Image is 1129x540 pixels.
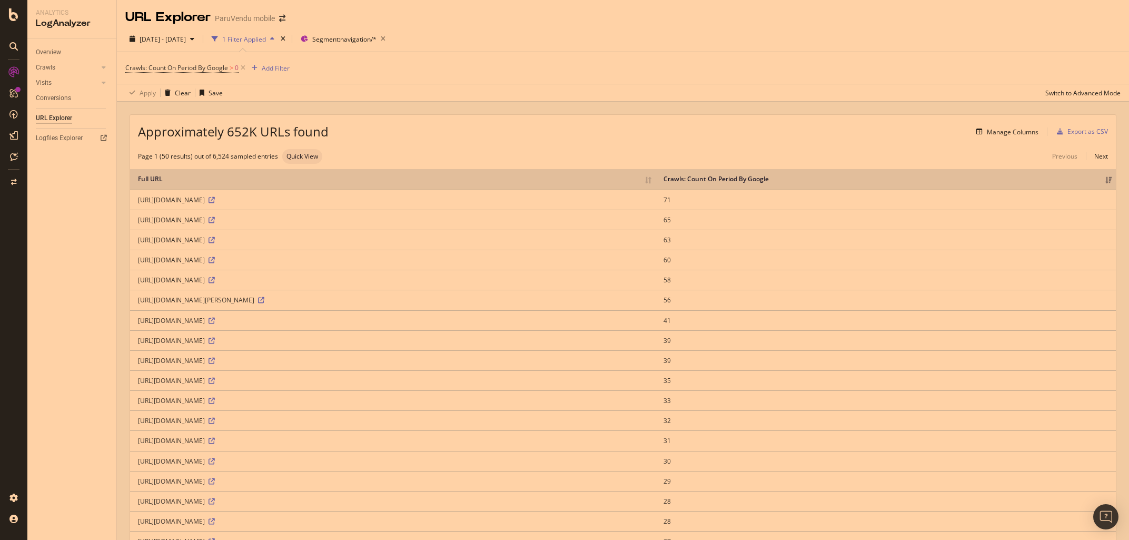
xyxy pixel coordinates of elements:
td: 63 [656,230,1116,250]
span: Approximately 652K URLs found [138,123,329,141]
td: 71 [656,190,1116,210]
div: Page 1 (50 results) out of 6,524 sampled entries [138,152,278,161]
button: Apply [125,84,156,101]
div: [URL][DOMAIN_NAME] [138,457,648,466]
div: [URL][DOMAIN_NAME] [138,356,648,365]
a: URL Explorer [36,113,109,124]
div: times [279,34,288,44]
td: 56 [656,290,1116,310]
td: 39 [656,330,1116,350]
div: URL Explorer [36,113,72,124]
button: Save [195,84,223,101]
div: Add Filter [262,64,290,73]
div: [URL][DOMAIN_NAME] [138,436,648,445]
span: Quick View [286,153,318,160]
th: Crawls: Count On Period By Google: activate to sort column ascending [656,169,1116,190]
div: 1 Filter Applied [222,35,266,44]
div: Apply [140,89,156,97]
a: Crawls [36,62,98,73]
div: neutral label [282,149,322,164]
div: Clear [175,89,191,97]
div: [URL][DOMAIN_NAME] [138,336,648,345]
div: [URL][DOMAIN_NAME][PERSON_NAME] [138,296,648,305]
a: Logfiles Explorer [36,133,109,144]
div: [URL][DOMAIN_NAME] [138,215,648,224]
span: [DATE] - [DATE] [140,35,186,44]
div: Manage Columns [987,127,1038,136]
div: URL Explorer [125,8,211,26]
div: Switch to Advanced Mode [1045,89,1121,97]
div: [URL][DOMAIN_NAME] [138,477,648,486]
div: Logfiles Explorer [36,133,83,144]
div: Conversions [36,93,71,104]
span: Crawls: Count On Period By Google [125,63,228,72]
a: Next [1086,149,1108,164]
button: Add Filter [247,62,290,74]
td: 39 [656,350,1116,370]
td: 58 [656,270,1116,290]
td: 35 [656,370,1116,390]
td: 29 [656,471,1116,491]
a: Overview [36,47,109,58]
td: 28 [656,511,1116,531]
td: 65 [656,210,1116,230]
div: LogAnalyzer [36,17,108,30]
div: Visits [36,77,52,89]
div: ParuVendu mobile [215,13,275,24]
button: Switch to Advanced Mode [1041,84,1121,101]
td: 28 [656,491,1116,511]
div: [URL][DOMAIN_NAME] [138,497,648,506]
td: 31 [656,430,1116,450]
div: Export as CSV [1067,127,1108,136]
div: [URL][DOMAIN_NAME] [138,517,648,526]
div: [URL][DOMAIN_NAME] [138,195,648,204]
button: Clear [161,84,191,101]
div: Save [209,89,223,97]
div: [URL][DOMAIN_NAME] [138,235,648,244]
a: Conversions [36,93,109,104]
div: arrow-right-arrow-left [279,15,285,22]
th: Full URL: activate to sort column ascending [130,169,656,190]
button: [DATE] - [DATE] [125,31,199,47]
button: Segment:navigation/* [296,31,390,47]
button: 1 Filter Applied [207,31,279,47]
span: > [230,63,233,72]
div: [URL][DOMAIN_NAME] [138,396,648,405]
div: Overview [36,47,61,58]
div: Crawls [36,62,55,73]
div: [URL][DOMAIN_NAME] [138,256,648,264]
div: [URL][DOMAIN_NAME] [138,276,648,284]
span: 0 [235,61,239,75]
div: [URL][DOMAIN_NAME] [138,416,648,425]
td: 30 [656,451,1116,471]
div: [URL][DOMAIN_NAME] [138,316,648,325]
td: 32 [656,410,1116,430]
td: 60 [656,250,1116,270]
span: Segment: navigation/* [312,35,377,44]
a: Visits [36,77,98,89]
div: [URL][DOMAIN_NAME] [138,376,648,385]
td: 33 [656,390,1116,410]
div: Open Intercom Messenger [1093,504,1118,529]
button: Manage Columns [972,125,1038,138]
td: 41 [656,310,1116,330]
button: Export as CSV [1053,123,1108,140]
div: Analytics [36,8,108,17]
